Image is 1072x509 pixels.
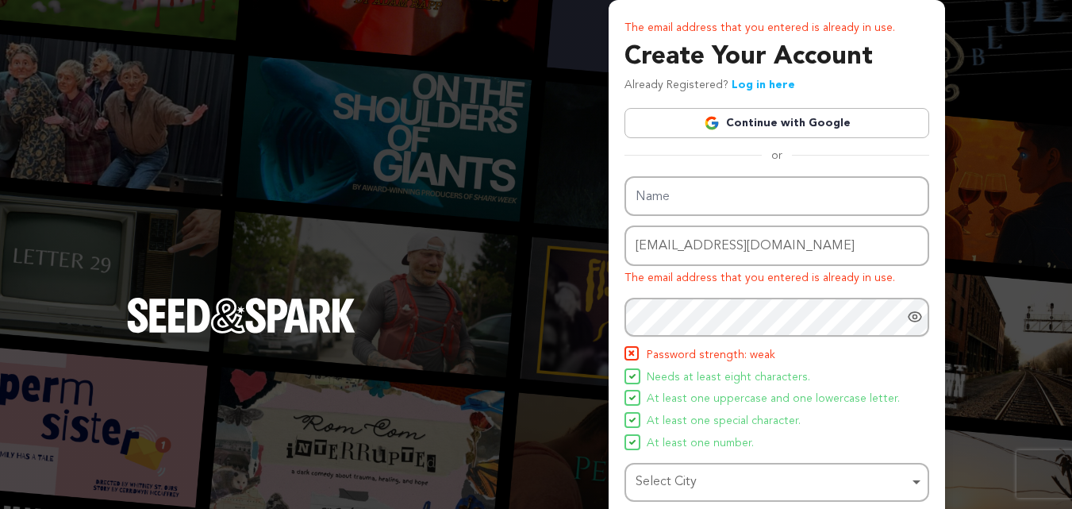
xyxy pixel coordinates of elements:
[907,309,923,325] a: Show password as plain text. Warning: this will display your password on the screen.
[127,298,355,333] img: Seed&Spark Logo
[127,298,355,364] a: Seed&Spark Homepage
[626,348,637,359] img: Seed&Spark Icon
[629,373,636,380] img: Seed&Spark Icon
[647,346,775,365] span: Password strength: weak
[624,19,929,38] p: The email address that you entered is already in use.
[636,471,909,494] div: Select City
[629,439,636,445] img: Seed&Spark Icon
[624,108,929,138] a: Continue with Google
[647,412,801,431] span: At least one special character.
[624,176,929,217] input: Name
[762,148,792,164] span: or
[624,76,795,95] p: Already Registered?
[629,395,636,401] img: Seed&Spark Icon
[624,226,929,266] input: Email address
[704,115,720,131] img: Google logo
[647,390,900,409] span: At least one uppercase and one lowercase letter.
[732,79,795,91] a: Log in here
[629,417,636,423] img: Seed&Spark Icon
[624,269,929,288] p: The email address that you entered is already in use.
[647,434,754,453] span: At least one number.
[647,368,810,388] span: Needs at least eight characters.
[624,38,929,76] h3: Create Your Account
